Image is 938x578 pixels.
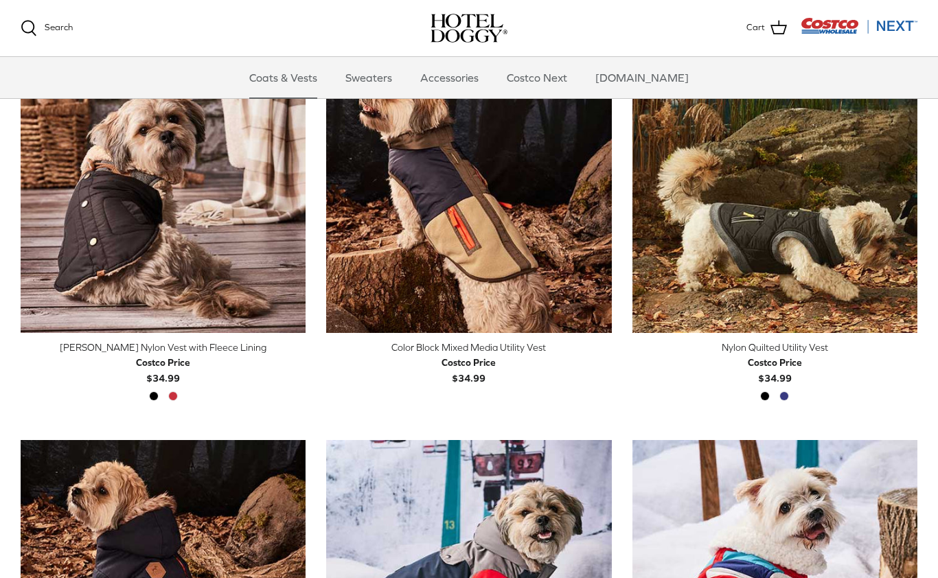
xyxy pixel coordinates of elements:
a: Melton Nylon Vest with Fleece Lining [21,48,306,333]
div: Costco Price [442,355,496,370]
a: Cart [746,19,787,37]
a: Color Block Mixed Media Utility Vest [326,48,611,333]
a: Nylon Quilted Utility Vest [632,48,917,333]
div: Color Block Mixed Media Utility Vest [326,340,611,355]
a: Sweaters [333,57,404,98]
b: $34.99 [748,355,802,383]
a: Accessories [408,57,491,98]
img: Costco Next [801,17,917,34]
a: [PERSON_NAME] Nylon Vest with Fleece Lining Costco Price$34.99 [21,340,306,386]
div: Costco Price [136,355,190,370]
a: Costco Next [494,57,580,98]
a: Color Block Mixed Media Utility Vest Costco Price$34.99 [326,340,611,386]
a: [DOMAIN_NAME] [583,57,701,98]
img: hoteldoggycom [431,14,507,43]
a: Visit Costco Next [801,26,917,36]
a: Nylon Quilted Utility Vest Costco Price$34.99 [632,340,917,386]
span: Cart [746,21,765,35]
div: [PERSON_NAME] Nylon Vest with Fleece Lining [21,340,306,355]
a: hoteldoggy.com hoteldoggycom [431,14,507,43]
b: $34.99 [442,355,496,383]
div: Costco Price [748,355,802,370]
img: tan dog wearing a blue & brown vest [326,48,611,333]
div: Nylon Quilted Utility Vest [632,340,917,355]
a: Search [21,20,73,36]
span: Search [45,22,73,32]
a: Coats & Vests [237,57,330,98]
b: $34.99 [136,355,190,383]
